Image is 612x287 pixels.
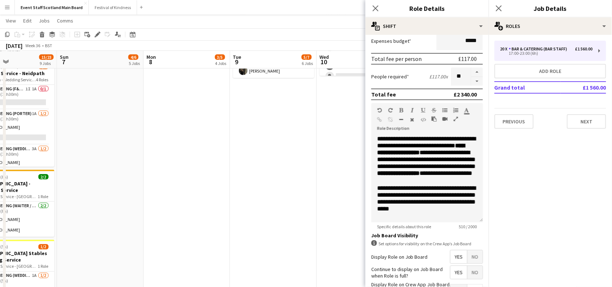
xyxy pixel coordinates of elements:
div: 17:00-23:00 (6h) [500,52,593,55]
div: £117.00 x [430,73,448,80]
span: 5/7 [302,54,312,60]
button: Insert video [442,116,447,122]
span: 3/5 [215,54,225,60]
div: 9 Jobs [40,61,53,66]
span: Tue [233,54,241,60]
label: People required [371,73,409,80]
span: 8 [145,58,156,66]
div: Roles [489,17,612,35]
td: Grand total [495,82,561,93]
button: Add role [495,64,606,78]
h3: Role Details [365,4,489,13]
button: Event Staff Scotland Main Board [15,0,89,15]
button: Paste as plain text [431,116,437,122]
span: 4 Roles [36,77,49,82]
button: Text Color [464,107,469,113]
button: Redo [388,107,393,113]
span: Mon [146,54,156,60]
span: No [467,250,483,263]
span: 9 [232,58,241,66]
button: Festival of Kindness [89,0,137,15]
span: Comms [57,17,73,24]
button: Bold [399,107,404,113]
button: Clear Formatting [410,117,415,123]
span: 2/2 [38,174,49,180]
span: No [467,266,483,279]
button: Increase [471,67,483,77]
span: 510 / 2000 [453,224,483,229]
div: 20 x [500,46,509,52]
div: Bar & Catering (Bar Staff) [509,46,570,52]
div: Total fee [371,91,396,98]
div: 4 Jobs [215,61,227,66]
span: Jobs [39,17,50,24]
div: Shift [365,17,489,35]
a: Comms [54,16,76,25]
button: Decrease [471,77,483,86]
span: Specific details about this role [371,224,437,229]
div: £1 560.00 [575,46,593,52]
span: 1 Role [38,264,49,269]
div: 6 Jobs [302,61,313,66]
div: [DATE] [6,42,22,49]
button: Strikethrough [431,107,437,113]
div: 5 Jobs [129,61,140,66]
span: Sun [60,54,69,60]
label: Continue to display on Job Board when Role is full? [371,266,450,279]
button: Previous [495,114,534,129]
button: Underline [421,107,426,113]
button: Ordered List [453,107,458,113]
label: Display Role on Job Board [371,254,428,260]
span: 10 [319,58,329,66]
button: Undo [377,107,382,113]
div: £2 340.00 [454,91,477,98]
span: 7 [59,58,69,66]
a: Jobs [36,16,53,25]
button: Unordered List [442,107,447,113]
span: 4/6 [128,54,138,60]
td: £1 560.00 [561,82,606,93]
span: Yes [450,266,467,279]
h3: Job Details [489,4,612,13]
button: Fullscreen [453,116,458,122]
span: 1 Role [38,194,49,199]
span: Wed [320,54,329,60]
h3: Job Board Visibility [371,232,483,239]
a: Edit [20,16,34,25]
div: Total fee per person [371,55,422,62]
span: Week 36 [24,43,42,48]
div: Set options for visibility on the Crew App’s Job Board [371,240,483,247]
button: Italic [410,107,415,113]
button: HTML Code [421,117,426,123]
div: BST [45,43,52,48]
span: Yes [450,250,467,263]
div: £117.00 [459,55,477,62]
span: 1/2 [38,244,49,250]
span: Edit [23,17,32,24]
span: View [6,17,16,24]
label: Expenses budget [371,38,412,44]
span: 15/23 [39,54,54,60]
a: View [3,16,19,25]
button: Next [567,114,606,129]
button: Horizontal Line [399,117,404,123]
